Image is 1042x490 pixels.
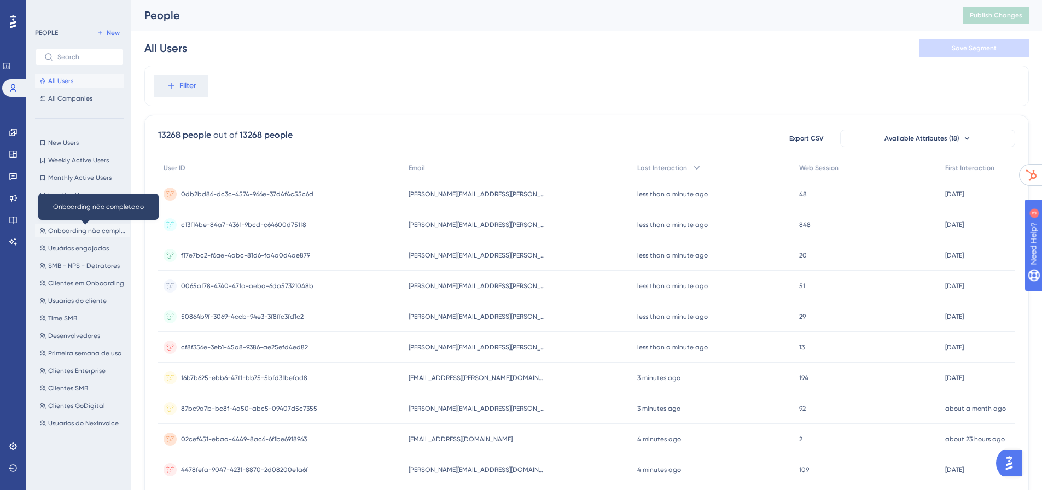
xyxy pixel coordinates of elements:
[35,294,130,307] button: Usuarios do cliente
[35,154,124,167] button: Weekly Active Users
[409,164,425,172] span: Email
[48,138,79,147] span: New Users
[637,405,680,412] time: 3 minutes ago
[35,259,130,272] button: SMB - NPS - Detratores
[181,190,313,199] span: 0db2bd86-dc3c-4574-966e-37d4f4c55c6d
[799,343,805,352] span: 13
[779,130,834,147] button: Export CSV
[409,343,545,352] span: [PERSON_NAME][EMAIL_ADDRESS][PERSON_NAME][DOMAIN_NAME]
[181,343,308,352] span: cf8f356e-3eb1-45a8-9386-ae25efd4ed82
[409,312,545,321] span: [PERSON_NAME][EMAIL_ADDRESS][PERSON_NAME][DOMAIN_NAME]
[884,134,959,143] span: Available Attributes (18)
[945,282,964,290] time: [DATE]
[48,401,105,410] span: Clientes GoDigital
[945,164,994,172] span: First Interaction
[35,136,124,149] button: New Users
[637,252,708,259] time: less than a minute ago
[48,279,124,288] span: Clientes em Onboarding
[35,171,124,184] button: Monthly Active Users
[35,382,130,395] button: Clientes SMB
[637,435,681,443] time: 4 minutes ago
[945,190,964,198] time: [DATE]
[919,39,1029,57] button: Save Segment
[35,242,130,255] button: Usuários engajados
[409,465,545,474] span: [PERSON_NAME][EMAIL_ADDRESS][DOMAIN_NAME]
[179,79,196,92] span: Filter
[945,466,964,474] time: [DATE]
[637,466,681,474] time: 4 minutes ago
[35,399,130,412] button: Clientes GoDigital
[35,277,130,290] button: Clientes em Onboarding
[76,5,79,14] div: 3
[35,189,124,202] button: Inactive Users
[48,419,119,428] span: Usuarios do Nexinvoice
[35,347,130,360] button: Primeira semana de uso
[945,343,964,351] time: [DATE]
[799,164,839,172] span: Web Session
[48,384,88,393] span: Clientes SMB
[35,364,130,377] button: Clientes Enterprise
[409,435,513,444] span: [EMAIL_ADDRESS][DOMAIN_NAME]
[181,312,304,321] span: 50864b9f-3069-4ccb-94e3-3f8ffc3fd1c2
[637,282,708,290] time: less than a minute ago
[945,313,964,320] time: [DATE]
[48,349,121,358] span: Primeira semana de uso
[945,374,964,382] time: [DATE]
[154,75,208,97] button: Filter
[799,312,806,321] span: 29
[840,130,1015,147] button: Available Attributes (18)
[799,374,808,382] span: 194
[181,435,307,444] span: 02cef451-ebaa-4449-8ac6-6f1be6918963
[637,343,708,351] time: less than a minute ago
[945,252,964,259] time: [DATE]
[945,221,964,229] time: [DATE]
[35,329,130,342] button: Desenvolvedores
[144,40,187,56] div: All Users
[970,11,1022,20] span: Publish Changes
[48,156,109,165] span: Weekly Active Users
[35,92,124,105] button: All Companies
[637,374,680,382] time: 3 minutes ago
[181,465,308,474] span: 4478fefa-9047-4231-8870-2d08200e1a6f
[35,417,130,430] button: Usuarios do Nexinvoice
[26,3,68,16] span: Need Help?
[48,173,112,182] span: Monthly Active Users
[945,405,1006,412] time: about a month ago
[35,312,130,325] button: Time SMB
[48,77,73,85] span: All Users
[952,44,997,52] span: Save Segment
[799,465,809,474] span: 109
[213,129,237,142] div: out of
[48,296,107,305] span: Usuarios do cliente
[57,53,114,61] input: Search
[181,374,307,382] span: 16b7b625-ebb6-47f1-bb75-5bfd3fbefad8
[637,164,687,172] span: Last Interaction
[48,226,126,235] span: Onboarding não completado
[637,313,708,320] time: less than a minute ago
[48,244,109,253] span: Usuários engajados
[409,251,545,260] span: [PERSON_NAME][EMAIL_ADDRESS][PERSON_NAME][DOMAIN_NAME]
[409,374,545,382] span: [EMAIL_ADDRESS][PERSON_NAME][DOMAIN_NAME]
[637,190,708,198] time: less than a minute ago
[409,190,545,199] span: [PERSON_NAME][EMAIL_ADDRESS][PERSON_NAME][DOMAIN_NAME]
[144,8,936,23] div: People
[181,220,306,229] span: c13f14be-84a7-436f-9bcd-c64600d751f8
[409,220,545,229] span: [PERSON_NAME][EMAIL_ADDRESS][PERSON_NAME][DOMAIN_NAME]
[48,366,106,375] span: Clientes Enterprise
[164,164,185,172] span: User ID
[240,129,293,142] div: 13268 people
[789,134,824,143] span: Export CSV
[409,404,545,413] span: [PERSON_NAME][EMAIL_ADDRESS][PERSON_NAME][DOMAIN_NAME]
[158,129,211,142] div: 13268 people
[181,251,310,260] span: f17e7bc2-f6ae-4abc-81d6-fa4a0d4ae879
[48,314,77,323] span: Time SMB
[35,28,58,37] div: PEOPLE
[945,435,1005,443] time: about 23 hours ago
[799,190,807,199] span: 48
[48,94,92,103] span: All Companies
[799,404,806,413] span: 92
[35,74,124,87] button: All Users
[181,282,313,290] span: 0065af78-4740-471a-aeba-6da57321048b
[48,191,91,200] span: Inactive Users
[637,221,708,229] time: less than a minute ago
